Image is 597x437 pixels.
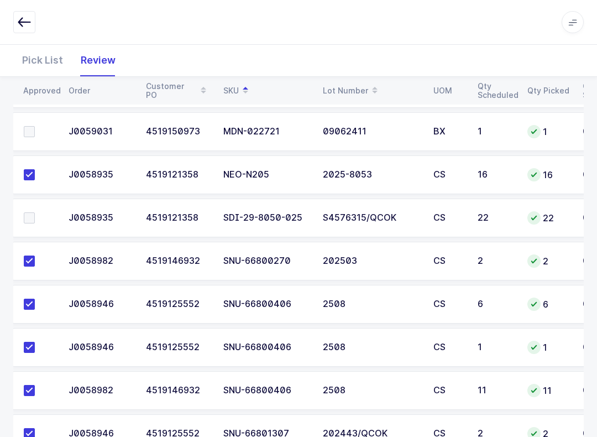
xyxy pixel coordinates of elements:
[478,213,514,223] div: 22
[478,256,514,266] div: 2
[527,211,569,225] div: 22
[146,256,210,266] div: 4519146932
[478,342,514,352] div: 1
[433,299,464,309] div: CS
[433,256,464,266] div: CS
[23,86,55,95] div: Approved
[223,299,310,309] div: SNU-66800406
[527,125,569,138] div: 1
[323,386,420,396] div: 2508
[223,81,310,100] div: SKU
[478,170,514,180] div: 16
[527,254,569,268] div: 2
[433,170,464,180] div: CS
[223,213,310,223] div: SDI-29-8050-025
[478,82,514,100] div: Qty Scheduled
[223,170,310,180] div: NEO-N205
[433,342,464,352] div: CS
[527,168,569,181] div: 16
[69,299,133,309] div: J0058946
[146,213,210,223] div: 4519121358
[223,342,310,352] div: SNU-66800406
[146,170,210,180] div: 4519121358
[146,342,210,352] div: 4519125552
[478,127,514,137] div: 1
[69,213,133,223] div: J0058935
[527,384,569,397] div: 11
[478,386,514,396] div: 11
[69,342,133,352] div: J0058946
[527,298,569,311] div: 6
[433,127,464,137] div: BX
[323,213,420,223] div: S4576315/QCOK
[146,299,210,309] div: 4519125552
[72,44,124,76] div: Review
[433,386,464,396] div: CS
[323,299,420,309] div: 2508
[323,256,420,266] div: 202503
[323,342,420,352] div: 2508
[69,386,133,396] div: J0058982
[146,81,210,100] div: Customer PO
[478,299,514,309] div: 6
[69,256,133,266] div: J0058982
[69,127,133,137] div: J0059031
[69,170,133,180] div: J0058935
[433,86,464,95] div: UOM
[527,86,569,95] div: Qty Picked
[146,127,210,137] div: 4519150973
[527,341,569,354] div: 1
[223,386,310,396] div: SNU-66800406
[323,127,420,137] div: 09062411
[223,256,310,266] div: SNU-66800270
[13,44,72,76] div: Pick List
[323,170,420,180] div: 2025-8053
[146,386,210,396] div: 4519146932
[433,213,464,223] div: CS
[69,86,133,95] div: Order
[223,127,310,137] div: MDN-022721
[323,81,420,100] div: Lot Number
